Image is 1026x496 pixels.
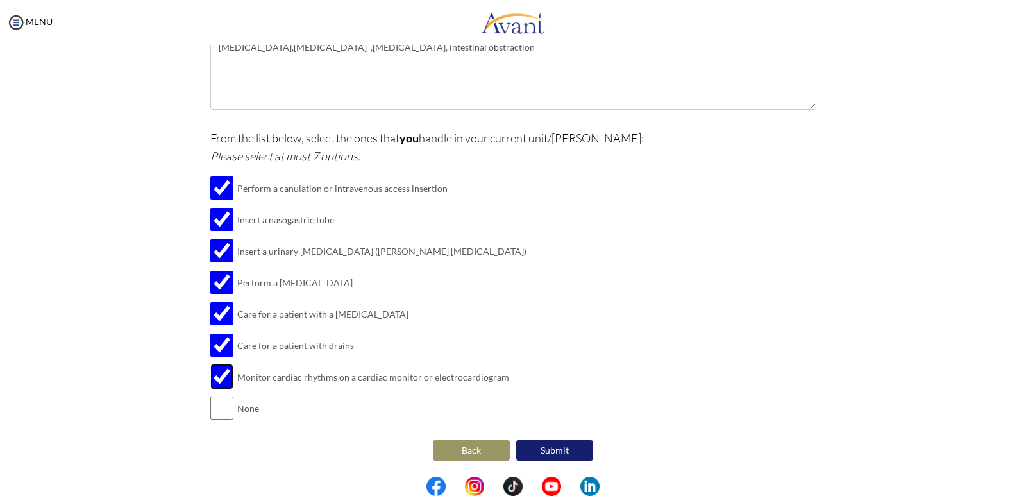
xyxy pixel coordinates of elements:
[237,173,526,204] td: Perform a canulation or intravenous access insertion
[237,330,526,361] td: Care for a patient with drains
[465,477,484,496] img: in.png
[523,477,542,496] img: blank.png
[6,16,53,27] a: MENU
[542,477,561,496] img: yt.png
[237,204,526,235] td: Insert a nasogastric tube
[580,477,600,496] img: li.png
[503,477,523,496] img: tt.png
[446,477,465,496] img: blank.png
[433,440,510,461] button: Back
[237,361,526,393] td: Monitor cardiac rhythms on a cardiac monitor or electrocardiogram
[399,131,419,145] b: you
[237,393,526,424] td: None
[484,477,503,496] img: blank.png
[561,477,580,496] img: blank.png
[237,267,526,298] td: Perform a [MEDICAL_DATA]
[516,440,593,461] button: Submit
[237,235,526,267] td: Insert a urinary [MEDICAL_DATA] ([PERSON_NAME] [MEDICAL_DATA])
[237,298,526,330] td: Care for a patient with a [MEDICAL_DATA]
[481,3,545,42] img: logo.png
[210,129,816,165] p: From the list below, select the ones that handle in your current unit/[PERSON_NAME]:
[6,13,26,32] img: icon-menu.png
[426,477,446,496] img: fb.png
[210,149,360,163] i: Please select at most 7 options.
